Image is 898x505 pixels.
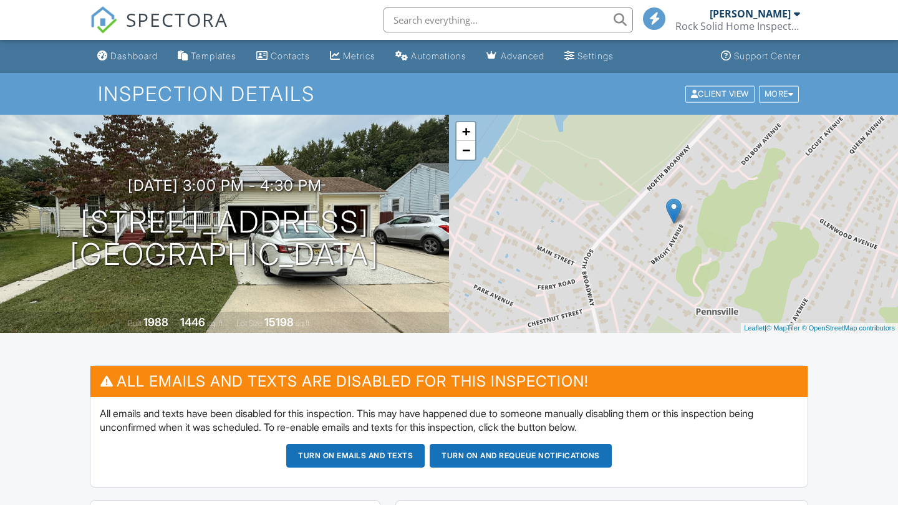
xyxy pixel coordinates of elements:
[128,177,322,194] h3: [DATE] 3:00 pm - 4:30 pm
[759,85,799,102] div: More
[430,444,612,468] button: Turn on and Requeue Notifications
[110,50,158,61] div: Dashboard
[90,366,808,397] h3: All emails and texts are disabled for this inspection!
[143,315,168,329] div: 1988
[128,319,142,328] span: Built
[271,50,310,61] div: Contacts
[456,122,475,141] a: Zoom in
[710,7,791,20] div: [PERSON_NAME]
[481,45,549,68] a: Advanced
[70,206,379,272] h1: [STREET_ADDRESS] [GEOGRAPHIC_DATA]
[98,83,800,105] h1: Inspection Details
[685,85,755,102] div: Client View
[236,319,263,328] span: Lot Size
[296,319,311,328] span: sq.ft.
[766,324,800,332] a: © MapTiler
[100,406,798,435] p: All emails and texts have been disabled for this inspection. This may have happened due to someon...
[390,45,471,68] a: Automations (Basic)
[92,45,163,68] a: Dashboard
[251,45,315,68] a: Contacts
[411,50,466,61] div: Automations
[207,319,224,328] span: sq. ft.
[286,444,425,468] button: Turn on emails and texts
[180,315,205,329] div: 1446
[173,45,241,68] a: Templates
[456,141,475,160] a: Zoom out
[802,324,895,332] a: © OpenStreetMap contributors
[90,17,228,43] a: SPECTORA
[343,50,375,61] div: Metrics
[191,50,236,61] div: Templates
[734,50,801,61] div: Support Center
[90,6,117,34] img: The Best Home Inspection Software - Spectora
[744,324,765,332] a: Leaflet
[577,50,614,61] div: Settings
[716,45,806,68] a: Support Center
[675,20,800,32] div: Rock Solid Home Inspections, LLC
[684,89,758,98] a: Client View
[501,50,544,61] div: Advanced
[741,323,898,334] div: |
[126,6,228,32] span: SPECTORA
[384,7,633,32] input: Search everything...
[325,45,380,68] a: Metrics
[264,315,294,329] div: 15198
[559,45,619,68] a: Settings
